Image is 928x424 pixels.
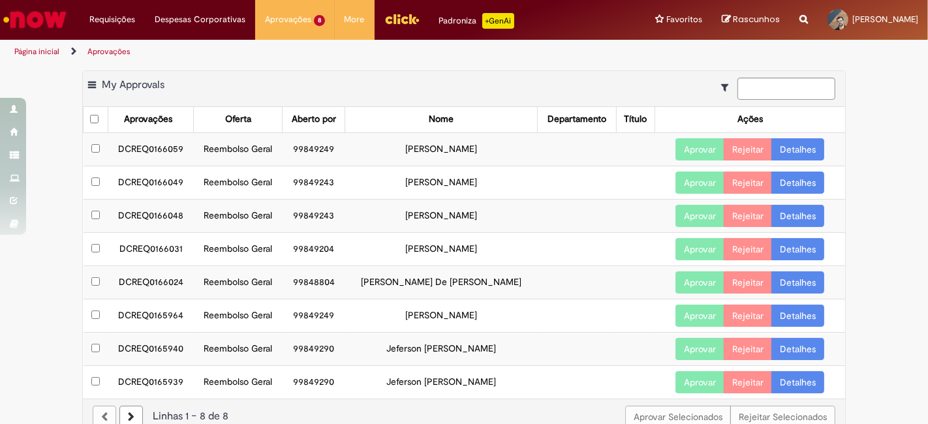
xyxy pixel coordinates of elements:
a: Detalhes [771,371,824,393]
button: Aprovar [675,305,724,327]
img: ServiceNow [1,7,69,33]
td: 99849243 [283,199,345,232]
button: Rejeitar [724,305,772,327]
td: DCREQ0165939 [108,365,194,399]
i: Mostrar filtros para: Suas Solicitações [721,83,735,92]
span: More [345,13,365,26]
span: Rascunhos [733,13,780,25]
a: Detalhes [771,305,824,327]
div: Aberto por [292,113,336,126]
ul: Trilhas de página [10,40,609,64]
div: Nome [429,113,454,126]
span: 8 [314,15,325,26]
a: Detalhes [771,338,824,360]
div: Título [624,113,647,126]
button: Aprovar [675,371,724,393]
td: [PERSON_NAME] [345,299,538,332]
td: 99849290 [283,365,345,399]
td: Reembolso Geral [194,265,283,299]
button: Aprovar [675,205,724,227]
button: Aprovar [675,172,724,194]
a: Página inicial [14,46,59,57]
div: Oferta [225,113,251,126]
td: Jeferson [PERSON_NAME] [345,332,538,365]
button: Aprovar [675,238,724,260]
span: Despesas Corporativas [155,13,245,26]
td: DCREQ0166024 [108,265,194,299]
div: Linhas 1 − 8 de 8 [93,409,835,424]
span: My Approvals [102,78,164,91]
a: Detalhes [771,172,824,194]
img: click_logo_yellow_360x200.png [384,9,420,29]
td: DCREQ0166059 [108,132,194,166]
span: [PERSON_NAME] [852,14,918,25]
td: [PERSON_NAME] [345,232,538,265]
span: Aprovações [265,13,311,26]
div: Padroniza [439,13,514,29]
a: Rascunhos [722,14,780,26]
td: DCREQ0165964 [108,299,194,332]
a: Detalhes [771,271,824,294]
td: Jeferson [PERSON_NAME] [345,365,538,399]
button: Rejeitar [724,172,772,194]
td: [PERSON_NAME] [345,166,538,199]
td: Reembolso Geral [194,332,283,365]
button: Rejeitar [724,138,772,160]
td: [PERSON_NAME] [345,132,538,166]
td: Reembolso Geral [194,199,283,232]
td: DCREQ0165940 [108,332,194,365]
div: Ações [737,113,763,126]
td: 99848804 [283,265,345,299]
td: DCREQ0166048 [108,199,194,232]
div: Departamento [548,113,606,126]
button: Aprovar [675,338,724,360]
td: Reembolso Geral [194,132,283,166]
td: [PERSON_NAME] De [PERSON_NAME] [345,265,538,299]
a: Detalhes [771,238,824,260]
td: [PERSON_NAME] [345,199,538,232]
button: Aprovar [675,138,724,160]
td: Reembolso Geral [194,365,283,399]
a: Detalhes [771,138,824,160]
button: Rejeitar [724,238,772,260]
button: Rejeitar [724,338,772,360]
a: Aprovações [87,46,131,57]
td: 99849249 [283,132,345,166]
td: DCREQ0166049 [108,166,194,199]
span: Requisições [89,13,135,26]
p: +GenAi [482,13,514,29]
td: DCREQ0166031 [108,232,194,265]
span: Favoritos [666,13,702,26]
button: Rejeitar [724,371,772,393]
td: Reembolso Geral [194,232,283,265]
td: Reembolso Geral [194,299,283,332]
th: Aprovações [108,107,194,132]
div: Aprovações [124,113,172,126]
button: Rejeitar [724,205,772,227]
td: 99849290 [283,332,345,365]
a: Detalhes [771,205,824,227]
button: Aprovar [675,271,724,294]
td: 99849243 [283,166,345,199]
td: 99849204 [283,232,345,265]
button: Rejeitar [724,271,772,294]
td: 99849249 [283,299,345,332]
td: Reembolso Geral [194,166,283,199]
